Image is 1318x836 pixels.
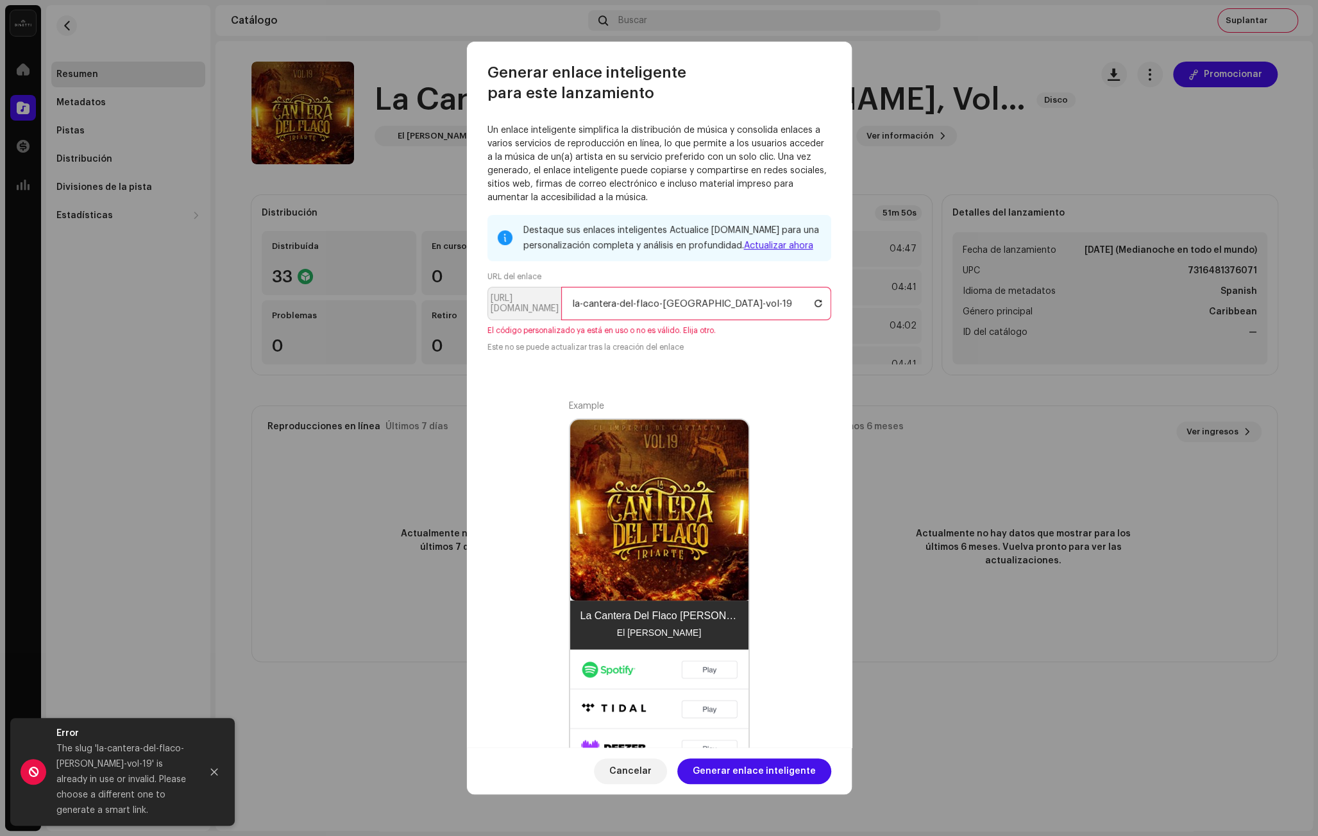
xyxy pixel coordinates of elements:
p: Un enlace inteligente simplifica la distribución de música y consolida enlaces a varios servicios... [487,124,831,205]
p-inputgroup-addon: [URL][DOMAIN_NAME] [487,287,561,320]
div: Generar enlace inteligente para este lanzamiento [467,42,852,103]
small: El código personalizado ya está en uso o no es válido. Elija otro. [487,325,831,336]
div: Example [569,400,750,413]
button: Close [201,759,227,785]
span: Cancelar [609,758,652,784]
div: Destaque sus enlaces inteligentes Actualice [DOMAIN_NAME] para una personalización completa y aná... [523,223,821,253]
img: 50490781-bcd8-4268-88f1-dddc30239059 [570,420,751,601]
div: The slug 'la-cantera-del-flaco-[PERSON_NAME]-vol-19' is already in use or invalid. Please choose ... [56,741,191,818]
button: Cancelar [594,758,667,784]
div: El [PERSON_NAME] [617,626,701,639]
div: La Cantera Del Flaco [PERSON_NAME], Vol. 19 [580,611,738,621]
button: Generar enlace inteligente [677,758,831,784]
small: Este no se puede actualizar tras la creación del enlace [487,341,684,354]
a: Actualizar ahora [744,241,813,250]
div: Error [56,726,191,741]
span: Generar enlace inteligente [693,758,816,784]
label: URL del enlace [487,271,541,282]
